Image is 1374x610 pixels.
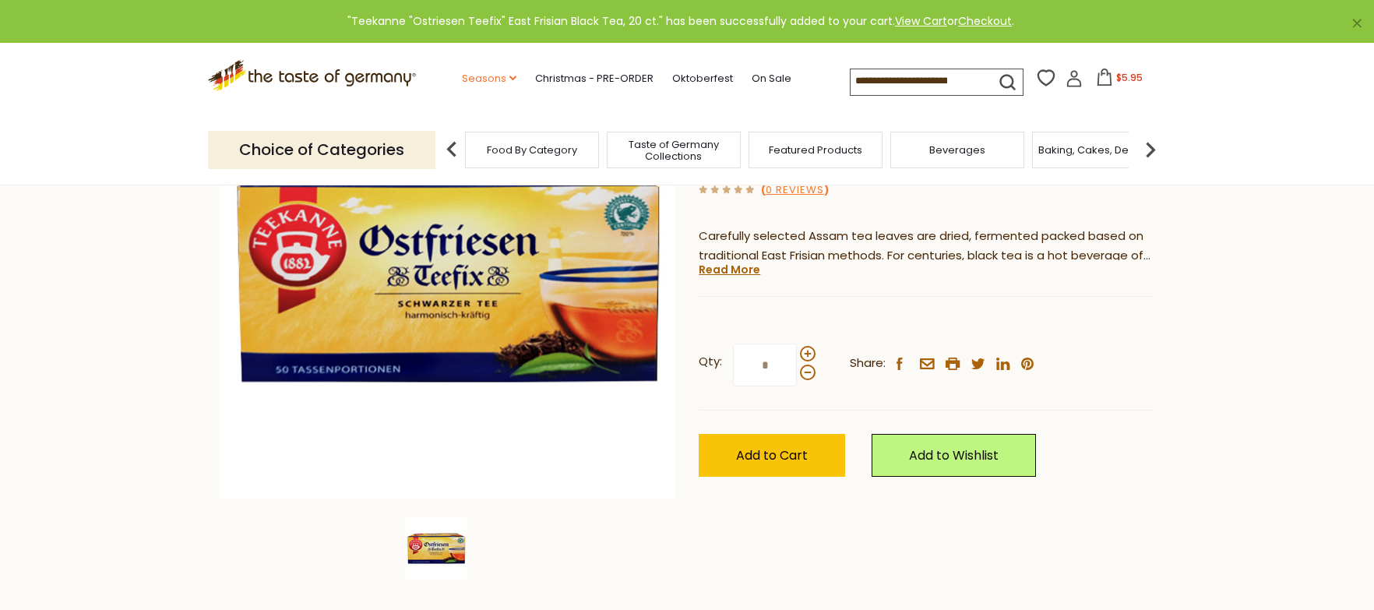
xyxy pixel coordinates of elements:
[405,517,467,580] img: Teekanne "Ostfriesen Teefix Schwarzer" Black Tea
[752,70,791,87] a: On Sale
[699,262,760,277] a: Read More
[1116,71,1143,84] span: $5.95
[672,70,733,87] a: Oktoberfest
[1352,19,1362,28] a: ×
[699,352,722,372] strong: Qty:
[1086,69,1152,92] button: $5.95
[850,354,886,373] span: Share:
[699,227,1154,266] p: Carefully selected Assam tea leaves are dried, fermented packed based on traditional East Frisian...
[12,12,1349,30] div: "Teekanne "Ostriesen Teefix" East Frisian Black Tea, 20 ct." has been successfully added to your ...
[487,144,577,156] a: Food By Category
[1135,134,1166,165] img: next arrow
[733,344,797,386] input: Qty:
[611,139,736,162] a: Taste of Germany Collections
[872,434,1036,477] a: Add to Wishlist
[220,43,675,499] img: Teekanne "Ostfriesen Teefix Schwarzer" Black Tea
[769,144,862,156] a: Featured Products
[766,182,824,199] a: 0 Reviews
[736,446,808,464] span: Add to Cart
[929,144,985,156] a: Beverages
[1038,144,1159,156] a: Baking, Cakes, Desserts
[699,434,845,477] button: Add to Cart
[895,13,947,29] a: View Cart
[761,182,829,197] span: ( )
[436,134,467,165] img: previous arrow
[535,70,654,87] a: Christmas - PRE-ORDER
[462,70,516,87] a: Seasons
[208,131,435,169] p: Choice of Categories
[958,13,1012,29] a: Checkout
